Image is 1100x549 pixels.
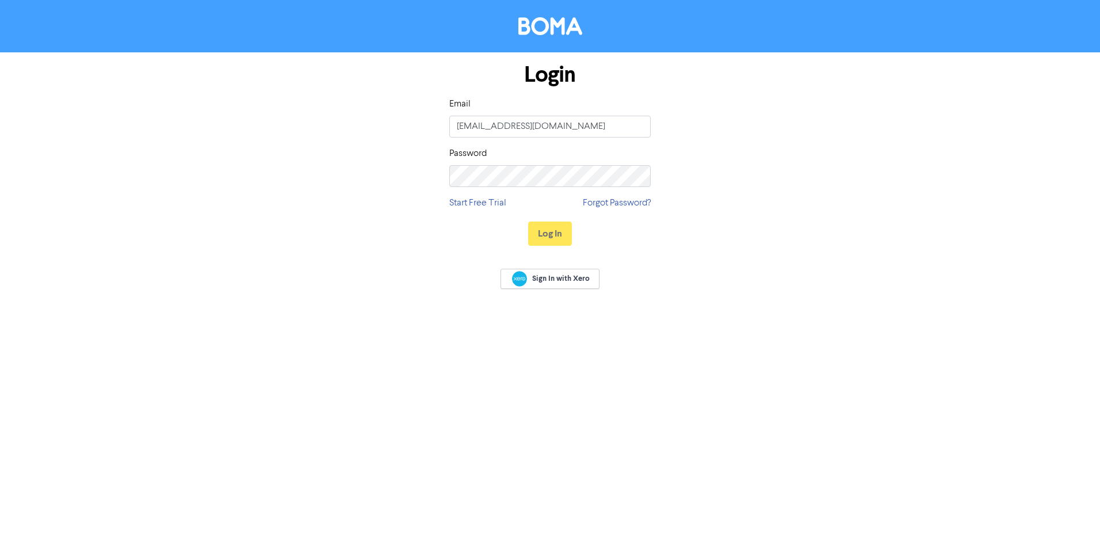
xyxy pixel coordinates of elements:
[518,17,582,35] img: BOMA Logo
[449,196,506,210] a: Start Free Trial
[449,62,651,88] h1: Login
[583,196,651,210] a: Forgot Password?
[449,147,487,161] label: Password
[512,271,527,287] img: Xero logo
[528,222,572,246] button: Log In
[449,97,471,111] label: Email
[532,273,590,284] span: Sign In with Xero
[501,269,599,289] a: Sign In with Xero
